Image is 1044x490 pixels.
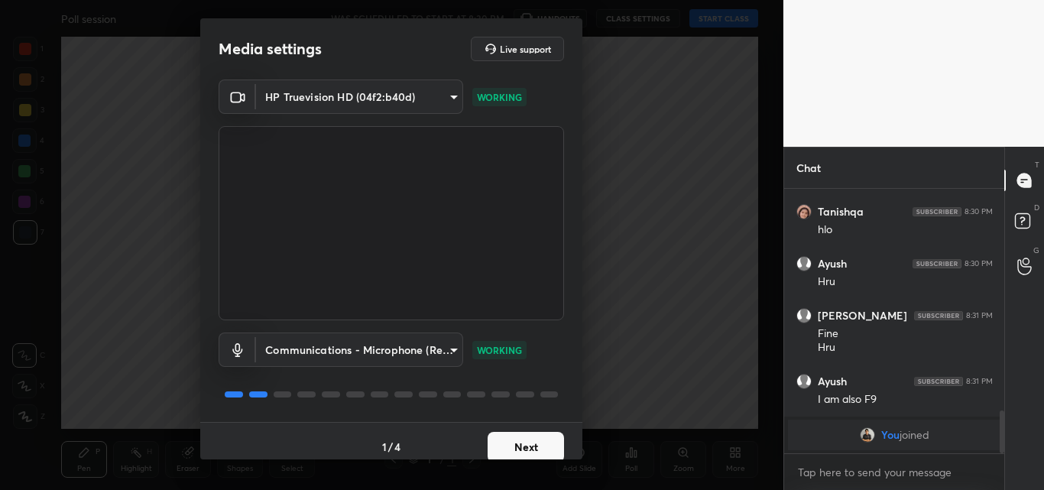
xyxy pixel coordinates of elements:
[477,90,522,104] p: WORKING
[818,257,847,271] h6: Ayush
[784,148,833,188] p: Chat
[796,308,812,323] img: default.png
[796,256,812,271] img: default.png
[913,259,961,268] img: 4P8fHbbgJtejmAAAAAElFTkSuQmCC
[965,207,993,216] div: 8:30 PM
[796,204,812,219] img: 066de5945e91498480eef1dcba981d46.jpg
[382,439,387,455] h4: 1
[1033,245,1039,256] p: G
[818,222,993,238] div: hlo
[860,427,875,443] img: 382a2d439e2a4f5b93909a6cac839593.jpg
[881,429,900,441] span: You
[913,207,961,216] img: 4P8fHbbgJtejmAAAAAElFTkSuQmCC
[394,439,400,455] h4: 4
[818,274,993,290] div: Hru
[965,259,993,268] div: 8:30 PM
[256,80,463,114] div: HP Truevision HD (04f2:b40d)
[966,311,993,320] div: 8:31 PM
[488,432,564,462] button: Next
[500,44,551,54] h5: Live support
[219,39,322,59] h2: Media settings
[818,375,847,388] h6: Ayush
[388,439,393,455] h4: /
[1035,159,1039,170] p: T
[818,326,993,355] div: Fine Hru
[796,374,812,389] img: default.png
[256,333,463,367] div: HP Truevision HD (04f2:b40d)
[1034,202,1039,213] p: D
[818,392,993,407] div: I am also F9
[818,205,864,219] h6: Tanishqa
[966,377,993,386] div: 8:31 PM
[818,309,907,323] h6: [PERSON_NAME]
[784,189,1005,453] div: grid
[914,377,963,386] img: 4P8fHbbgJtejmAAAAAElFTkSuQmCC
[900,429,929,441] span: joined
[914,311,963,320] img: 4P8fHbbgJtejmAAAAAElFTkSuQmCC
[477,343,522,357] p: WORKING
